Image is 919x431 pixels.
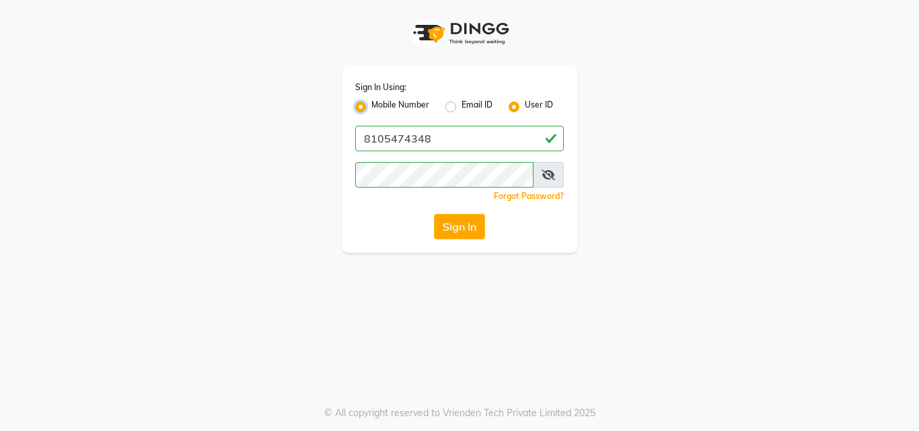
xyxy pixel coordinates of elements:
[355,162,534,188] input: Username
[434,214,485,239] button: Sign In
[371,99,429,115] label: Mobile Number
[406,13,513,53] img: logo1.svg
[355,81,406,93] label: Sign In Using:
[525,99,553,115] label: User ID
[355,126,564,151] input: Username
[494,191,564,201] a: Forgot Password?
[462,99,492,115] label: Email ID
